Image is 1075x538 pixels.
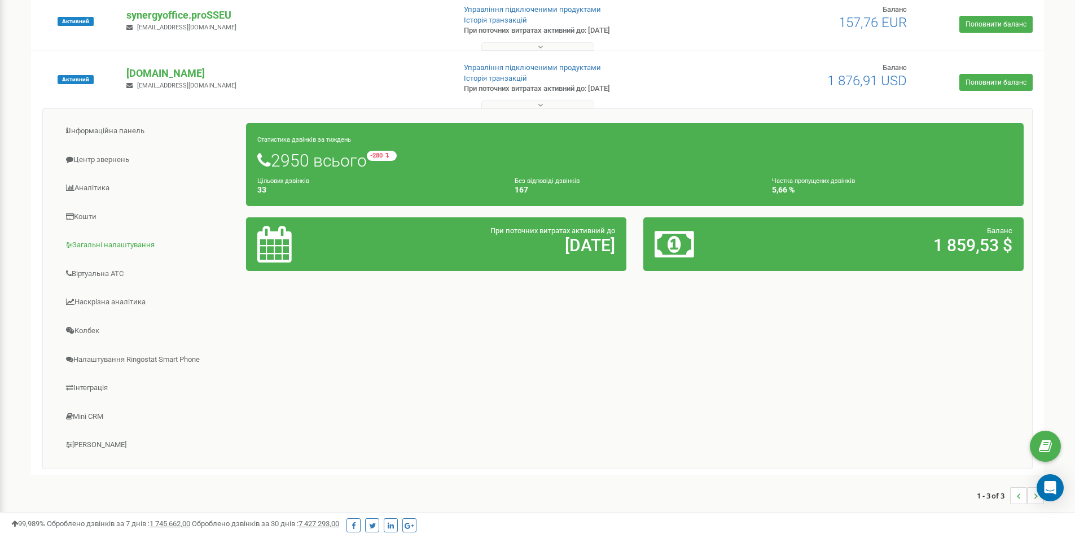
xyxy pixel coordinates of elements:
[51,174,247,202] a: Аналiтика
[58,75,94,84] span: Активний
[839,15,907,30] span: 157,76 EUR
[464,84,699,94] p: При поточних витратах активний до: [DATE]
[772,186,1012,194] h4: 5,66 %
[257,151,1012,170] h1: 2950 всього
[58,17,94,26] span: Активний
[1037,474,1064,501] div: Open Intercom Messenger
[382,236,615,255] h2: [DATE]
[515,177,580,185] small: Без відповіді дзвінків
[464,16,527,24] a: Історія транзакцій
[51,317,247,345] a: Колбек
[11,519,45,528] span: 99,989%
[779,236,1012,255] h2: 1 859,53 $
[257,186,498,194] h4: 33
[51,146,247,174] a: Центр звернень
[257,136,351,143] small: Статистика дзвінків за тиждень
[883,5,907,14] span: Баланс
[959,74,1033,91] a: Поповнити баланс
[490,226,615,235] span: При поточних витратах активний до
[299,519,339,528] u: 7 427 293,00
[772,177,855,185] small: Частка пропущених дзвінків
[464,63,601,72] a: Управління підключеними продуктами
[51,431,247,459] a: [PERSON_NAME]
[883,63,907,72] span: Баланс
[137,82,236,89] span: [EMAIL_ADDRESS][DOMAIN_NAME]
[515,186,755,194] h4: 167
[126,8,445,23] p: synergyoffice.proSSEU
[257,177,309,185] small: Цільових дзвінків
[192,519,339,528] span: Оброблено дзвінків за 30 днів :
[464,25,699,36] p: При поточних витратах активний до: [DATE]
[464,5,601,14] a: Управління підключеними продуктами
[51,346,247,374] a: Налаштування Ringostat Smart Phone
[51,288,247,316] a: Наскрізна аналітика
[987,226,1012,235] span: Баланс
[51,117,247,145] a: Інформаційна панель
[126,66,445,81] p: [DOMAIN_NAME]
[367,151,397,161] small: -280
[51,403,247,431] a: Mini CRM
[137,24,236,31] span: [EMAIL_ADDRESS][DOMAIN_NAME]
[977,476,1044,515] nav: ...
[464,74,527,82] a: Історія транзакцій
[977,487,1010,504] span: 1 - 3 of 3
[51,374,247,402] a: Інтеграція
[959,16,1033,33] a: Поповнити баланс
[51,231,247,259] a: Загальні налаштування
[827,73,907,89] span: 1 876,91 USD
[51,260,247,288] a: Віртуальна АТС
[150,519,190,528] u: 1 745 662,00
[47,519,190,528] span: Оброблено дзвінків за 7 днів :
[51,203,247,231] a: Кошти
